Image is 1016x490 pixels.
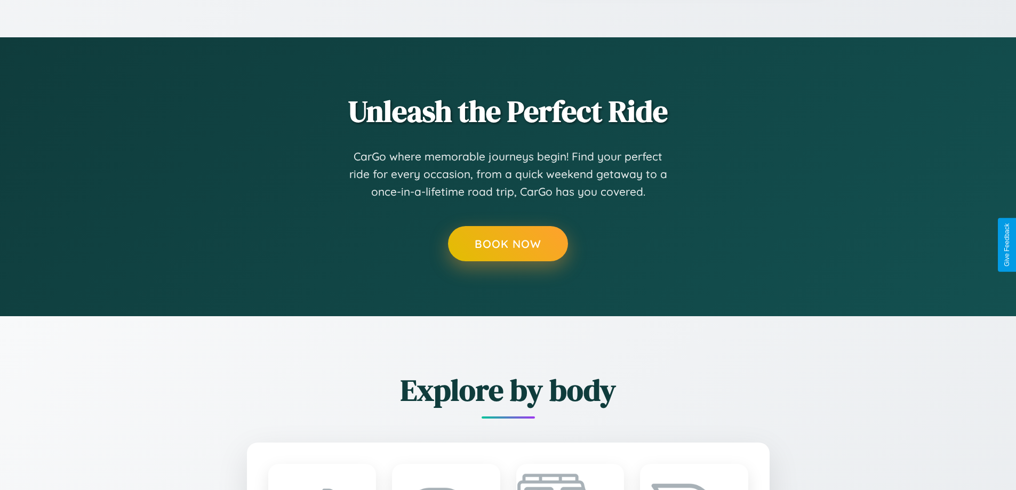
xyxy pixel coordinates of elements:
h2: Unleash the Perfect Ride [188,91,828,132]
div: Give Feedback [1003,223,1011,267]
h2: Explore by body [188,369,828,411]
button: Book Now [448,226,568,261]
p: CarGo where memorable journeys begin! Find your perfect ride for every occasion, from a quick wee... [348,148,668,201]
